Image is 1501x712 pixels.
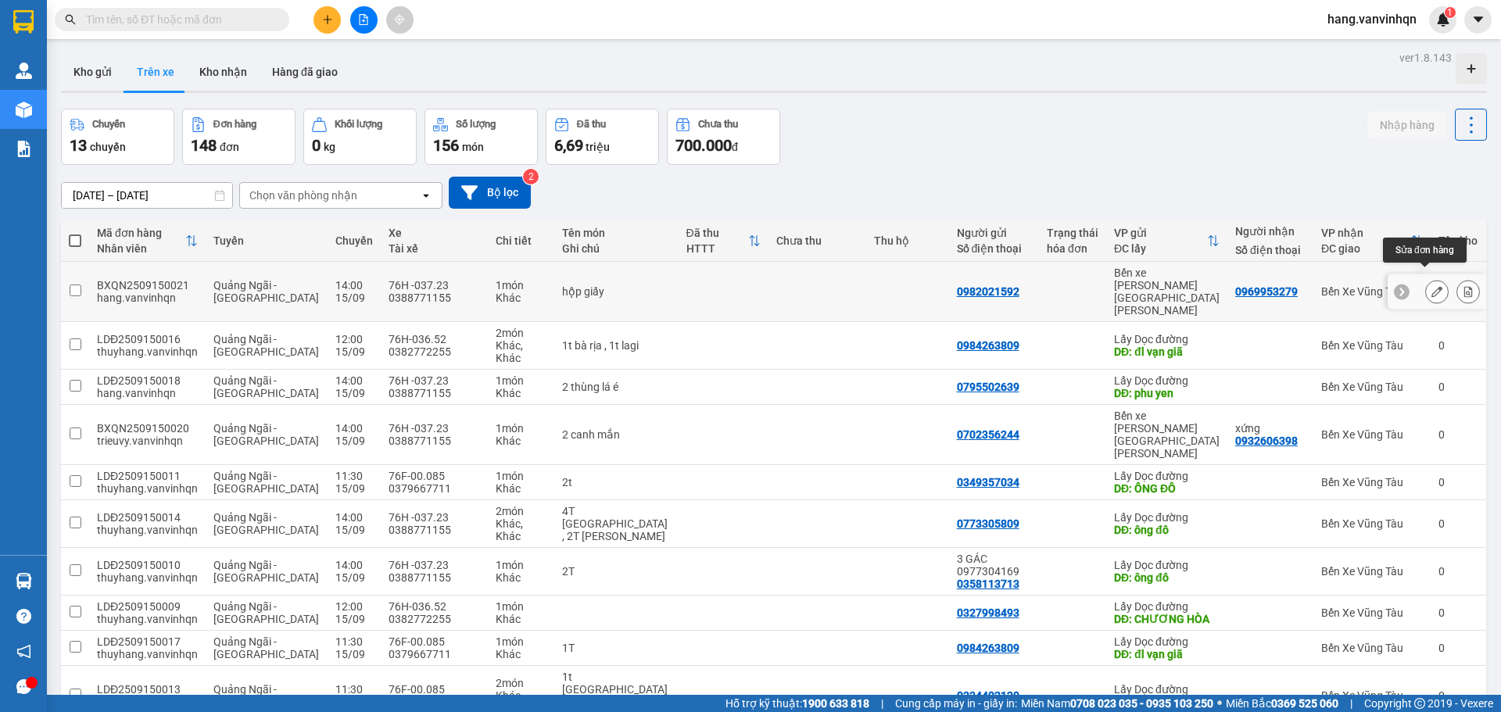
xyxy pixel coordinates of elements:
[1114,600,1220,613] div: Lấy Dọc đường
[1456,53,1487,84] div: Tạo kho hàng mới
[389,635,480,648] div: 76F-00.085
[1114,333,1220,345] div: Lấy Dọc đường
[562,476,670,488] div: 2t
[957,553,1031,578] div: 3 GÁC 0977304169
[881,695,883,712] span: |
[1438,339,1478,352] div: 0
[1438,565,1478,578] div: 0
[1350,695,1352,712] span: |
[732,141,738,153] span: đ
[957,578,1019,590] div: 0358113713
[554,136,583,155] span: 6,69
[1114,470,1220,482] div: Lấy Dọc đường
[895,695,1017,712] span: Cung cấp máy in - giấy in:
[312,136,321,155] span: 0
[562,381,670,393] div: 2 thùng lá é
[1114,227,1207,239] div: VP gửi
[957,339,1019,352] div: 0984263809
[16,573,32,589] img: warehouse-icon
[1321,428,1423,441] div: Bến Xe Vũng Tàu
[1114,482,1220,495] div: DĐ: ÔNG ĐÔ
[335,435,373,447] div: 15/09
[577,119,606,130] div: Đã thu
[496,435,546,447] div: Khác
[335,482,373,495] div: 15/09
[1114,635,1220,648] div: Lấy Dọc đường
[70,136,87,155] span: 13
[303,109,417,165] button: Khối lượng0kg
[350,6,378,34] button: file-add
[90,141,126,153] span: chuyến
[523,169,539,184] sup: 2
[61,53,124,91] button: Kho gửi
[1114,345,1220,358] div: DĐ: đl vạn giã
[496,339,546,364] div: Khác, Khác
[496,571,546,584] div: Khác
[1021,695,1213,712] span: Miền Nam
[389,524,480,536] div: 0388771155
[335,333,373,345] div: 12:00
[1321,285,1423,298] div: Bến Xe Vũng Tàu
[1114,511,1220,524] div: Lấy Dọc đường
[496,648,546,660] div: Khác
[1070,697,1213,710] strong: 0708 023 035 - 0935 103 250
[1114,267,1220,317] div: Bến xe [PERSON_NAME][GEOGRAPHIC_DATA][PERSON_NAME]
[322,14,333,25] span: plus
[389,600,480,613] div: 76H-036.52
[89,220,206,262] th: Toggle SortBy
[420,189,432,202] svg: open
[1321,476,1423,488] div: Bến Xe Vũng Tàu
[389,648,480,660] div: 0379667711
[874,234,941,247] div: Thu hộ
[1438,234,1478,247] div: Tồn kho
[213,470,319,495] span: Quảng Ngãi - [GEOGRAPHIC_DATA]
[1321,517,1423,530] div: Bến Xe Vũng Tàu
[335,292,373,304] div: 15/09
[1235,285,1298,298] div: 0969953279
[957,476,1019,488] div: 0349357034
[335,374,373,387] div: 14:00
[957,428,1019,441] div: 0702356244
[1114,374,1220,387] div: Lấy Dọc đường
[1438,428,1478,441] div: 0
[1114,683,1220,696] div: Lấy Dọc đường
[213,333,319,358] span: Quảng Ngãi - [GEOGRAPHIC_DATA]
[957,285,1019,298] div: 0982021592
[16,609,31,624] span: question-circle
[957,689,1019,702] div: 0334402130
[335,119,382,130] div: Khối lượng
[97,524,198,536] div: thuyhang.vanvinhqn
[97,600,198,613] div: LDĐ2509150009
[97,648,198,660] div: thuyhang.vanvinhqn
[97,435,198,447] div: trieuvy.vanvinhqn
[433,136,459,155] span: 156
[456,119,496,130] div: Số lượng
[358,14,369,25] span: file-add
[16,63,32,79] img: warehouse-icon
[586,141,610,153] span: triệu
[97,242,185,255] div: Nhân viên
[182,109,296,165] button: Đơn hàng148đơn
[389,292,480,304] div: 0388771155
[313,6,341,34] button: plus
[124,53,187,91] button: Trên xe
[1321,381,1423,393] div: Bến Xe Vũng Tàu
[449,177,531,209] button: Bộ lọc
[335,279,373,292] div: 14:00
[213,683,319,708] span: Quảng Ngãi - [GEOGRAPHIC_DATA]
[62,183,232,208] input: Select a date range.
[57,99,233,129] strong: Tổng đài hỗ trợ: 0914 113 973 - 0982 113 973 - 0919 113 973 -
[957,242,1031,255] div: Số điện thoại
[335,387,373,399] div: 15/09
[335,234,373,247] div: Chuyến
[496,517,546,542] div: Khác, Khác
[1464,6,1492,34] button: caret-down
[92,119,125,130] div: Chuyến
[1114,559,1220,571] div: Lấy Dọc đường
[1383,238,1467,263] div: Sửa đơn hàng
[686,227,748,239] div: Đã thu
[496,559,546,571] div: 1 món
[1438,476,1478,488] div: 0
[13,10,34,34] img: logo-vxr
[462,141,484,153] span: món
